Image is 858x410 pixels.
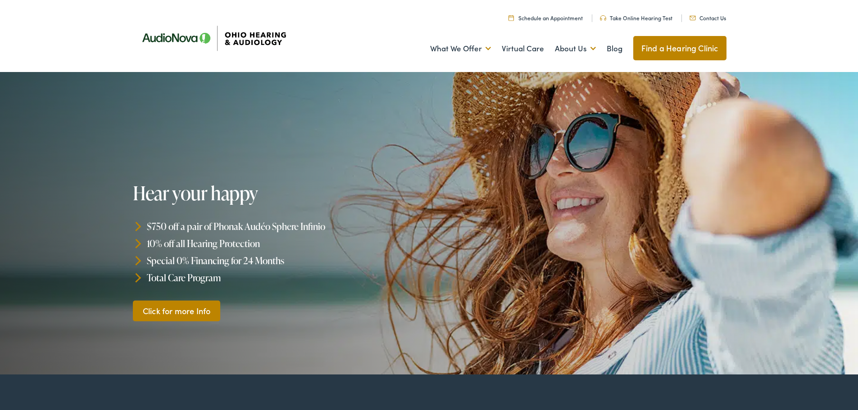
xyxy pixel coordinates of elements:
[133,269,433,286] li: Total Care Program
[502,32,544,65] a: Virtual Care
[555,32,596,65] a: About Us
[133,300,220,321] a: Click for more Info
[607,32,622,65] a: Blog
[600,14,672,22] a: Take Online Hearing Test
[508,14,583,22] a: Schedule an Appointment
[508,15,514,21] img: Calendar Icon to schedule a hearing appointment in Cincinnati, OH
[430,32,491,65] a: What We Offer
[133,252,433,269] li: Special 0% Financing for 24 Months
[600,15,606,21] img: Headphones icone to schedule online hearing test in Cincinnati, OH
[690,16,696,20] img: Mail icon representing email contact with Ohio Hearing in Cincinnati, OH
[133,218,433,235] li: $750 off a pair of Phonak Audéo Sphere Infinio
[133,183,433,203] h1: Hear your happy
[690,14,726,22] a: Contact Us
[133,235,433,252] li: 10% off all Hearing Protection
[633,36,726,60] a: Find a Hearing Clinic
